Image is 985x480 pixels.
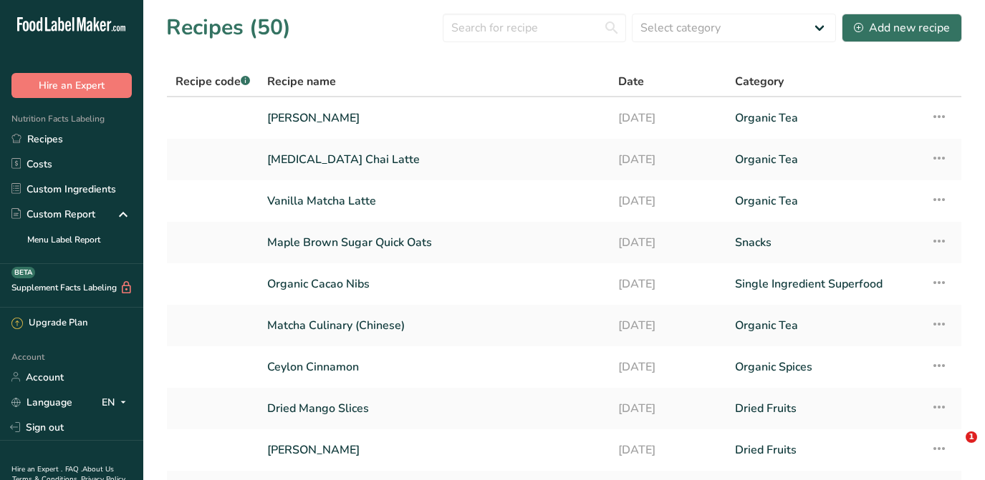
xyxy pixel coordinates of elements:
a: Vanilla Matcha Latte [267,186,601,216]
a: Matcha Culinary (Chinese) [267,310,601,341]
a: [DATE] [618,103,719,133]
a: [DATE] [618,145,719,175]
span: Date [618,73,644,90]
a: Dried Fruits [735,393,913,423]
a: Snacks [735,227,913,258]
button: Add new recipe [842,14,962,42]
a: FAQ . [65,464,82,474]
a: Ceylon Cinnamon [267,352,601,382]
button: Hire an Expert [11,73,132,98]
a: [PERSON_NAME] [267,435,601,465]
a: [PERSON_NAME] [267,103,601,133]
div: EN [102,393,132,411]
a: Single Ingredient Superfood [735,269,913,299]
a: Organic Cacao Nibs [267,269,601,299]
input: Search for recipe [443,14,626,42]
a: Organic Tea [735,103,913,133]
div: Add new recipe [854,19,950,36]
a: Organic Tea [735,310,913,341]
span: 1 [966,431,977,443]
a: Dried Fruits [735,435,913,465]
a: [DATE] [618,227,719,258]
a: Hire an Expert . [11,464,62,474]
span: Recipe code [176,74,250,89]
span: Category [735,73,784,90]
a: Organic Tea [735,186,913,216]
span: Recipe name [267,73,336,90]
h1: Recipes (50) [166,11,291,44]
div: BETA [11,267,35,278]
a: [DATE] [618,393,719,423]
a: Organic Tea [735,145,913,175]
iframe: Intercom live chat [936,431,971,466]
div: Custom Report [11,207,95,222]
div: Upgrade Plan [11,316,87,330]
a: Maple Brown Sugar Quick Oats [267,227,601,258]
a: Language [11,390,72,415]
a: Dried Mango Slices [267,393,601,423]
a: Organic Spices [735,352,913,382]
a: [MEDICAL_DATA] Chai Latte [267,145,601,175]
a: [DATE] [618,352,719,382]
a: [DATE] [618,435,719,465]
a: [DATE] [618,269,719,299]
a: [DATE] [618,186,719,216]
a: [DATE] [618,310,719,341]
